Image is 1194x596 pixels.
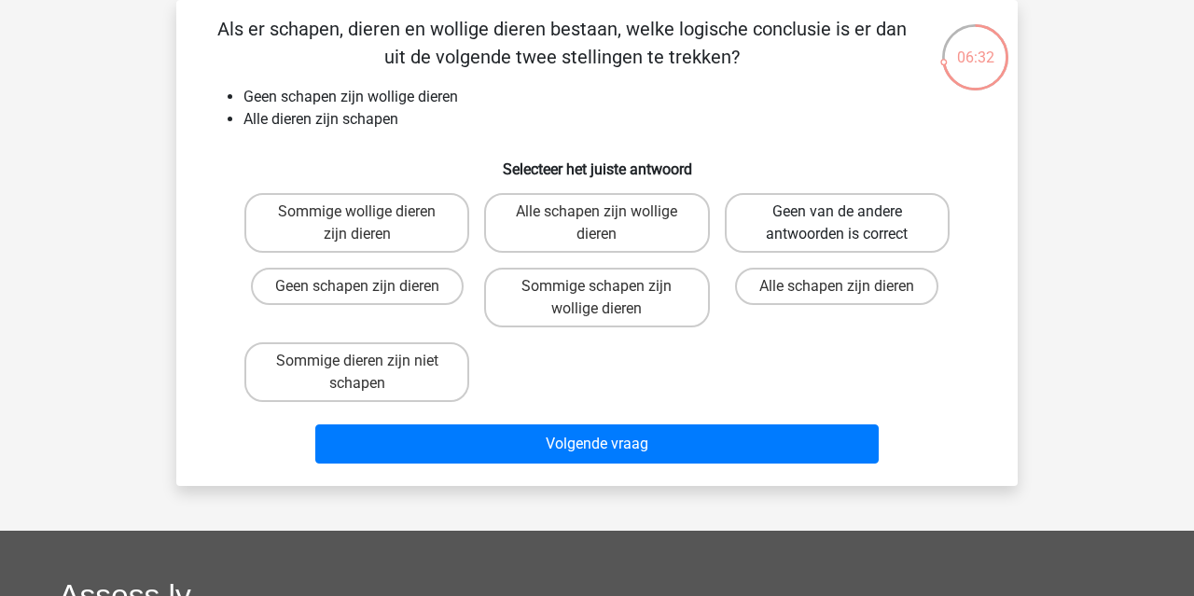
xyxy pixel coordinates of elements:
[244,193,469,253] label: Sommige wollige dieren zijn dieren
[484,193,709,253] label: Alle schapen zijn wollige dieren
[251,268,464,305] label: Geen schapen zijn dieren
[206,146,988,178] h6: Selecteer het juiste antwoord
[940,22,1010,69] div: 06:32
[243,86,988,108] li: Geen schapen zijn wollige dieren
[243,108,988,131] li: Alle dieren zijn schapen
[735,268,938,305] label: Alle schapen zijn dieren
[244,342,469,402] label: Sommige dieren zijn niet schapen
[206,15,918,71] p: Als er schapen, dieren en wollige dieren bestaan, welke logische conclusie is er dan uit de volge...
[725,193,950,253] label: Geen van de andere antwoorden is correct
[484,268,709,327] label: Sommige schapen zijn wollige dieren
[315,424,880,464] button: Volgende vraag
